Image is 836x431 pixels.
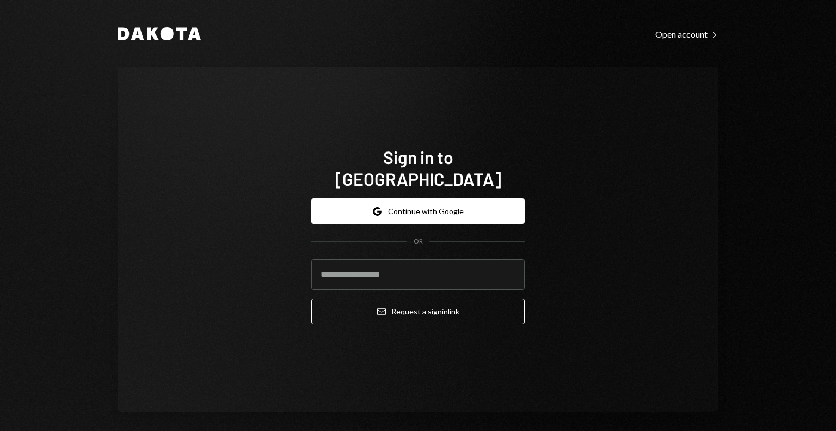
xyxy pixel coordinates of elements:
a: Open account [655,28,718,40]
h1: Sign in to [GEOGRAPHIC_DATA] [311,146,525,190]
button: Request a signinlink [311,299,525,324]
div: OR [414,237,423,246]
button: Continue with Google [311,198,525,224]
div: Open account [655,29,718,40]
